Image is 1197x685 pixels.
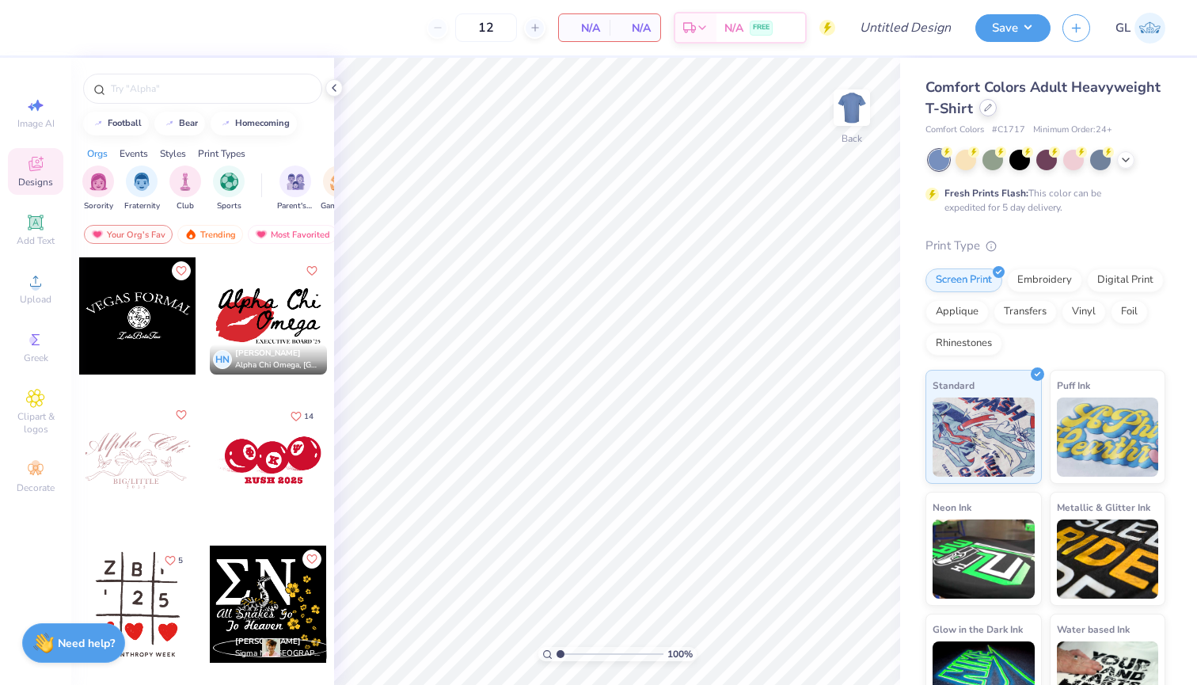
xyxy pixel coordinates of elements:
a: GL [1115,13,1165,44]
div: Styles [160,147,186,161]
span: Minimum Order: 24 + [1033,124,1112,137]
span: 5 [178,557,183,565]
img: Parent's Weekend Image [287,173,305,191]
img: Back [836,92,868,124]
span: 14 [304,413,313,421]
span: Upload [20,293,51,306]
button: filter button [169,166,201,212]
button: Like [172,261,191,280]
div: Most Favorited [248,225,337,244]
span: [PERSON_NAME] [235,636,301,647]
div: filter for Game Day [321,166,357,212]
button: football [83,112,149,135]
span: Parent's Weekend [277,200,313,212]
span: Sports [217,200,241,212]
strong: Need help? [58,636,115,651]
div: Events [120,147,148,161]
span: Game Day [321,200,357,212]
span: Alpha Chi Omega, [GEOGRAPHIC_DATA][US_STATE] [235,360,321,371]
input: – – [455,13,517,42]
button: Like [283,405,321,427]
span: N/A [568,20,600,36]
span: N/A [724,20,743,36]
div: Print Type [925,237,1165,255]
div: filter for Sorority [82,166,114,212]
div: Your Org's Fav [84,225,173,244]
img: trending.gif [184,229,197,240]
span: Comfort Colors Adult Heavyweight T-Shirt [925,78,1161,118]
img: Game Day Image [330,173,348,191]
div: homecoming [235,119,290,127]
span: Image AI [17,117,55,130]
button: Like [172,405,191,424]
button: filter button [82,166,114,212]
button: filter button [321,166,357,212]
span: Greek [24,352,48,364]
div: Digital Print [1087,268,1164,292]
span: Fraternity [124,200,160,212]
span: Standard [933,377,975,394]
div: Orgs [87,147,108,161]
span: Sorority [84,200,113,212]
span: 100 % [667,647,693,661]
img: Gia Lin [1134,13,1165,44]
span: FREE [753,22,769,33]
img: trend_line.gif [92,119,104,128]
div: football [108,119,142,127]
span: Glow in the Dark Ink [933,621,1023,637]
button: bear [154,112,205,135]
span: Clipart & logos [8,410,63,436]
span: GL [1115,19,1130,37]
span: Club [177,200,194,212]
div: bear [179,119,198,127]
button: filter button [277,166,313,212]
div: Applique [925,300,989,324]
button: Like [302,261,321,280]
img: Club Image [177,173,194,191]
span: [PERSON_NAME] [235,348,301,359]
img: trend_line.gif [163,119,176,128]
div: Vinyl [1062,300,1106,324]
span: # C1717 [992,124,1025,137]
span: Puff Ink [1057,377,1090,394]
span: Water based Ink [1057,621,1130,637]
div: This color can be expedited for 5 day delivery. [944,186,1139,215]
span: Metallic & Glitter Ink [1057,499,1150,516]
img: Metallic & Glitter Ink [1057,519,1159,599]
div: filter for Fraternity [124,166,160,212]
img: Puff Ink [1057,398,1159,477]
strong: Fresh Prints Flash: [944,187,1028,200]
img: most_fav.gif [255,229,268,240]
span: Designs [18,176,53,188]
span: Add Text [17,234,55,247]
img: Neon Ink [933,519,1035,599]
div: Rhinestones [925,332,1002,356]
img: Fraternity Image [133,173,150,191]
div: filter for Sports [213,166,245,212]
div: Print Types [198,147,245,161]
img: Sports Image [220,173,238,191]
img: Standard [933,398,1035,477]
div: HN [213,350,232,369]
button: Like [158,550,190,571]
button: Like [302,550,321,569]
div: Trending [177,225,243,244]
button: filter button [213,166,245,212]
span: N/A [619,20,651,36]
span: Decorate [17,481,55,494]
img: trend_line.gif [219,119,232,128]
div: Foil [1111,300,1148,324]
div: Transfers [994,300,1057,324]
div: Back [842,131,862,146]
span: Comfort Colors [925,124,984,137]
span: Neon Ink [933,499,971,516]
span: Sigma Nu, [GEOGRAPHIC_DATA][US_STATE] [235,648,321,660]
button: homecoming [211,112,297,135]
div: filter for Club [169,166,201,212]
div: filter for Parent's Weekend [277,166,313,212]
input: Try "Alpha" [109,81,312,97]
img: Sorority Image [89,173,108,191]
div: Screen Print [925,268,1002,292]
button: filter button [124,166,160,212]
div: Embroidery [1007,268,1082,292]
